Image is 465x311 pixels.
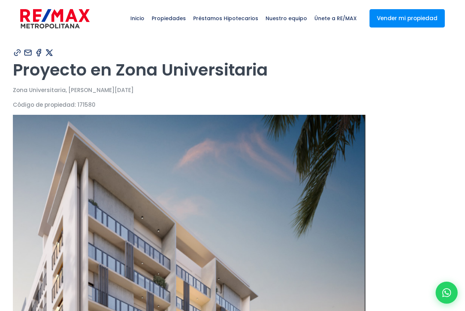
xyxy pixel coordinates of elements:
[370,9,445,28] a: Vender mi propiedad
[311,7,360,29] span: Únete a RE/MAX
[148,7,190,29] span: Propiedades
[190,7,262,29] span: Préstamos Hipotecarios
[13,85,452,95] p: Zona Universitaria, [PERSON_NAME][DATE]
[77,101,95,109] span: 171580
[13,60,452,80] h1: Proyecto en Zona Universitaria
[13,48,22,57] img: Compartir
[127,7,148,29] span: Inicio
[34,48,43,57] img: Compartir
[13,101,76,109] span: Código de propiedad:
[20,8,90,30] img: remax-metropolitana-logo
[45,48,54,57] img: Compartir
[24,48,33,57] img: Compartir
[262,7,311,29] span: Nuestro equipo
